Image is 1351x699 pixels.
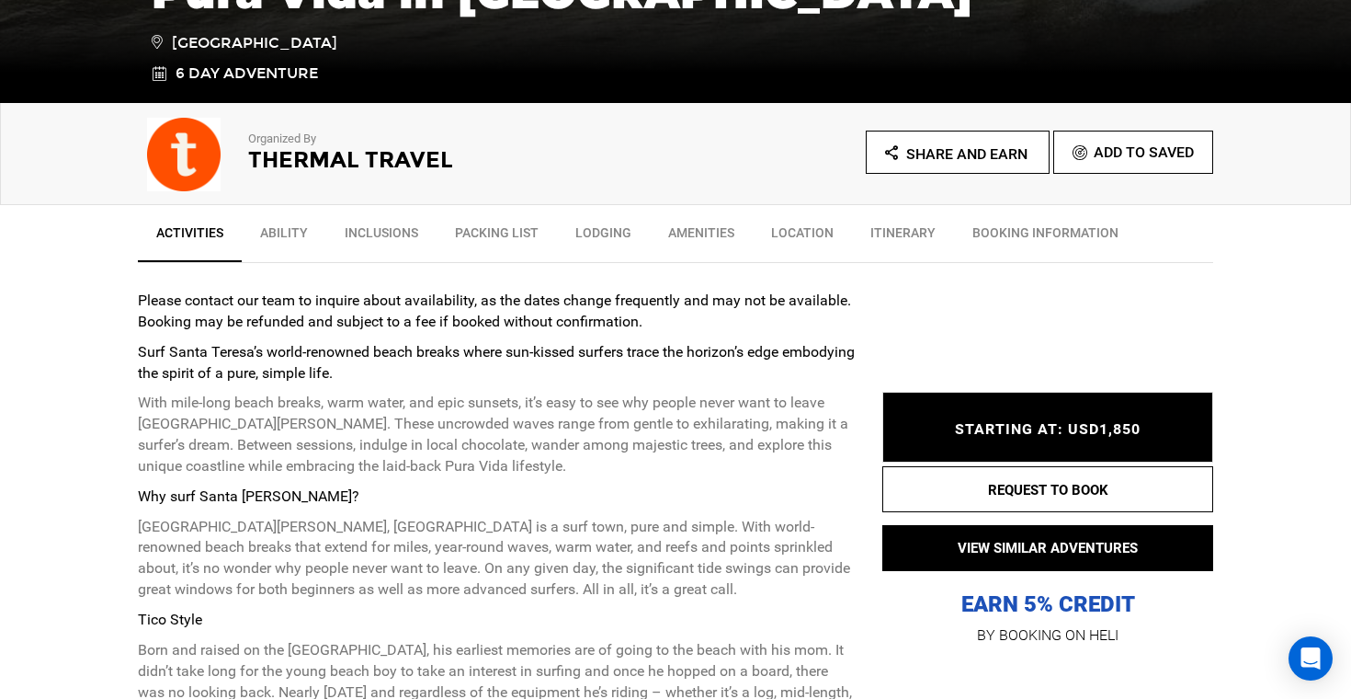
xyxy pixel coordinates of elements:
[954,214,1137,260] a: BOOKING INFORMATION
[557,214,650,260] a: Lodging
[1094,143,1194,161] span: Add To Saved
[138,343,855,382] strong: Surf Santa Teresa’s world-renowned beach breaks where sun-kissed surfers trace the horizon’s edge...
[138,393,855,476] p: With mile-long beach breaks, warm water, and epic sunsets, it’s easy to see why people never want...
[437,214,557,260] a: Packing List
[138,517,855,601] p: [GEOGRAPHIC_DATA][PERSON_NAME], [GEOGRAPHIC_DATA] is a surf town, pure and simple. With world-ren...
[242,214,326,260] a: Ability
[650,214,753,260] a: Amenities
[138,611,202,628] strong: Tico Style
[248,148,625,172] h2: Thermal Travel
[326,214,437,260] a: Inclusions
[882,466,1213,512] button: REQUEST TO BOOK
[248,131,625,148] p: Organized By
[138,118,230,191] img: img_ef9d17d2e9add1f66707dcbebb635310.png
[882,525,1213,571] button: VIEW SIMILAR ADVENTURES
[955,421,1141,439] span: STARTING AT: USD1,850
[138,214,242,262] a: Activities
[1289,636,1333,681] div: Open Intercom Messenger
[852,214,954,260] a: Itinerary
[906,145,1027,163] span: Share and Earn
[176,63,318,85] span: 6 Day Adventure
[753,214,852,260] a: Location
[882,407,1213,619] p: EARN 5% CREDIT
[138,292,851,330] strong: Please contact our team to inquire about availability, as the dates change frequently and may not...
[152,31,337,54] span: [GEOGRAPHIC_DATA]
[138,487,359,505] strong: Why surf Santa [PERSON_NAME]?
[882,623,1213,648] p: BY BOOKING ON HELI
